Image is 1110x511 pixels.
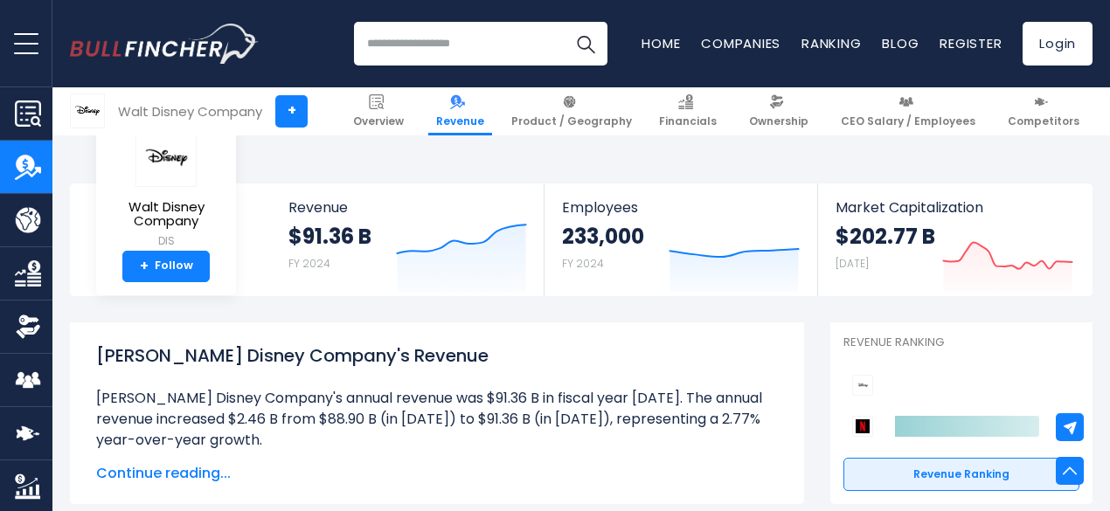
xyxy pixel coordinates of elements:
li: [PERSON_NAME] Disney Company's annual revenue was $91.36 B in fiscal year [DATE]. The annual reve... [96,388,778,451]
span: Employees [562,199,799,216]
a: Market Capitalization $202.77 B [DATE] [818,183,1091,296]
strong: + [140,259,149,274]
span: Product / Geography [511,114,632,128]
img: Bullfincher logo [70,24,259,64]
button: Search [564,22,607,66]
a: Financials [651,87,725,135]
strong: 233,000 [562,223,644,250]
small: [DATE] [836,256,869,271]
a: Ownership [741,87,816,135]
a: Home [642,34,680,52]
a: Companies [701,34,780,52]
span: Ownership [749,114,808,128]
a: Employees 233,000 FY 2024 [545,183,816,296]
a: Ranking [801,34,861,52]
small: FY 2024 [562,256,604,271]
a: Product / Geography [503,87,640,135]
span: Revenue [288,199,527,216]
strong: $202.77 B [836,223,935,250]
a: CEO Salary / Employees [833,87,983,135]
a: Competitors [1000,87,1087,135]
span: Competitors [1008,114,1079,128]
a: Register [940,34,1002,52]
img: Netflix competitors logo [852,416,873,437]
img: Ownership [15,314,41,340]
a: Revenue Ranking [843,458,1079,491]
small: DIS [110,233,222,249]
img: Walt Disney Company competitors logo [852,375,873,396]
span: Walt Disney Company [110,200,222,229]
a: Login [1023,22,1093,66]
div: Walt Disney Company [118,101,262,121]
a: Go to homepage [70,24,258,64]
h1: [PERSON_NAME] Disney Company's Revenue [96,342,778,369]
a: Revenue $91.36 B FY 2024 [271,183,545,296]
span: Revenue [436,114,484,128]
a: Walt Disney Company DIS [109,128,223,251]
a: +Follow [122,251,210,282]
a: Blog [882,34,919,52]
small: FY 2024 [288,256,330,271]
strong: $91.36 B [288,223,371,250]
a: + [275,95,308,128]
img: DIS logo [135,128,197,187]
a: Revenue [428,87,492,135]
span: CEO Salary / Employees [841,114,975,128]
span: Continue reading... [96,463,778,484]
span: Financials [659,114,717,128]
img: DIS logo [71,94,104,128]
span: Market Capitalization [836,199,1073,216]
span: Overview [353,114,404,128]
a: Overview [345,87,412,135]
p: Revenue Ranking [843,335,1079,350]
